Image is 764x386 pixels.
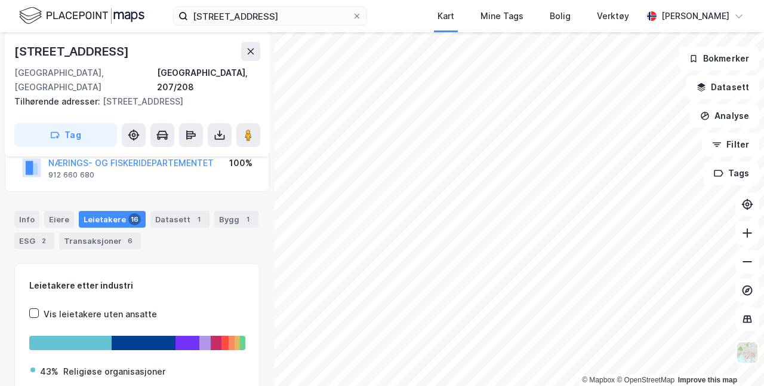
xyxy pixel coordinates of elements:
div: 100% [229,156,252,170]
a: Improve this map [678,376,737,384]
div: Vis leietakere uten ansatte [44,307,157,321]
div: 2 [38,235,50,247]
div: Leietakere [79,211,146,228]
div: Kontrollprogram for chat [704,329,764,386]
button: Bokmerker [679,47,759,71]
div: Bygg [214,211,258,228]
div: 16 [128,213,141,225]
button: Tags [704,161,759,185]
button: Analyse [690,104,759,128]
div: Datasett [150,211,210,228]
div: 1 [193,213,205,225]
button: Filter [702,133,759,157]
div: [PERSON_NAME] [661,9,729,23]
div: Transaksjoner [59,232,141,249]
div: Bolig [550,9,571,23]
div: Eiere [44,211,74,228]
div: [GEOGRAPHIC_DATA], 207/208 [157,66,260,94]
div: [STREET_ADDRESS] [14,42,131,61]
span: Tilhørende adresser: [14,96,103,106]
div: Leietakere etter industri [29,278,245,293]
div: 912 660 680 [48,170,94,180]
div: 43% [40,364,58,379]
div: Info [14,211,39,228]
div: Kart [438,9,454,23]
input: Søk på adresse, matrikkel, gårdeiere, leietakere eller personer [188,7,352,25]
div: Verktøy [597,9,629,23]
button: Tag [14,123,117,147]
img: logo.f888ab2527a4732fd821a326f86c7f29.svg [19,5,144,26]
a: OpenStreetMap [617,376,674,384]
div: ESG [14,232,54,249]
div: Mine Tags [480,9,523,23]
a: Mapbox [582,376,615,384]
div: Religiøse organisasjoner [63,364,165,379]
iframe: Chat Widget [704,329,764,386]
div: 1 [242,213,254,225]
div: [GEOGRAPHIC_DATA], [GEOGRAPHIC_DATA] [14,66,157,94]
button: Datasett [686,75,759,99]
div: 6 [124,235,136,247]
div: [STREET_ADDRESS] [14,94,251,109]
